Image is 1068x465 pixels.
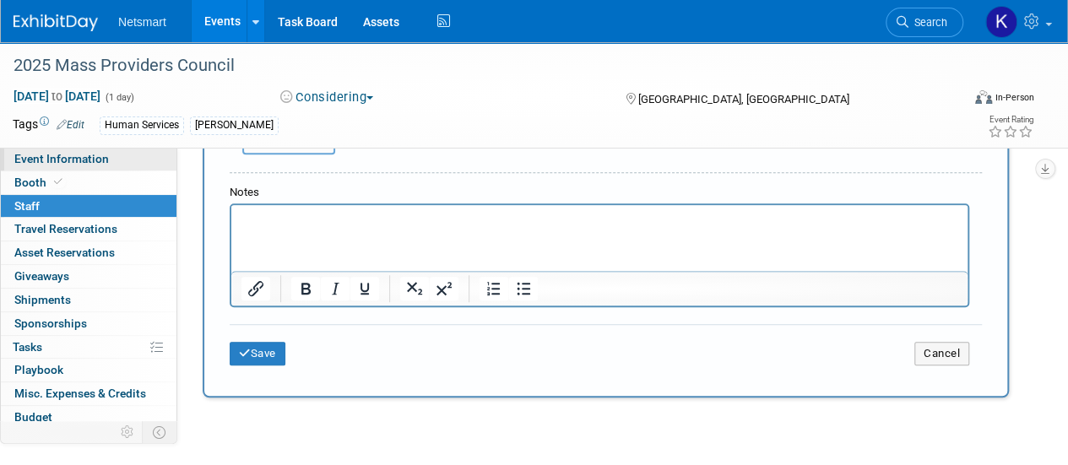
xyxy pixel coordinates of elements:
button: Considering [274,89,380,106]
button: Underline [350,277,379,300]
div: Event Format [885,88,1034,113]
span: Search [908,16,947,29]
a: Tasks [1,336,176,359]
a: Asset Reservations [1,241,176,264]
span: Shipments [14,293,71,306]
button: Cancel [914,342,969,365]
td: Personalize Event Tab Strip [113,421,143,443]
div: Event Rating [988,116,1033,124]
a: Sponsorships [1,312,176,335]
div: [PERSON_NAME] [190,116,279,134]
a: Search [886,8,963,37]
span: Sponsorships [14,316,87,330]
a: Booth [1,171,176,194]
button: Italic [321,277,350,300]
button: Insert/edit link [241,277,270,300]
div: Human Services [100,116,184,134]
span: Asset Reservations [14,246,115,259]
span: [GEOGRAPHIC_DATA], [GEOGRAPHIC_DATA] [637,93,848,105]
span: Tasks [13,340,42,354]
span: Budget [14,410,52,424]
button: Save [230,342,285,365]
i: Booth reservation complete [54,177,62,187]
a: Giveaways [1,265,176,288]
iframe: Rich Text Area [231,205,968,271]
div: In-Person [995,91,1034,104]
a: Staff [1,195,176,218]
a: Edit [57,119,84,131]
a: Shipments [1,289,176,311]
a: Misc. Expenses & Credits [1,382,176,405]
a: Event Information [1,148,176,170]
span: Staff [14,199,40,213]
a: Travel Reservations [1,218,176,241]
img: ExhibitDay [14,14,98,31]
span: Netsmart [118,15,166,29]
span: Playbook [14,363,63,376]
div: 2025 Mass Providers Council [8,51,947,81]
button: Bullet list [509,277,538,300]
span: Travel Reservations [14,222,117,235]
img: Format-Inperson.png [975,90,992,104]
button: Numbered list [480,277,508,300]
span: to [49,89,65,103]
span: [DATE] [DATE] [13,89,101,104]
a: Budget [1,406,176,429]
div: Notes [230,185,969,201]
span: (1 day) [104,92,134,103]
img: Kaitlyn Woicke [985,6,1017,38]
span: Event Information [14,152,109,165]
span: Booth [14,176,66,189]
td: Toggle Event Tabs [143,421,177,443]
span: Giveaways [14,269,69,283]
button: Subscript [400,277,429,300]
a: Playbook [1,359,176,381]
button: Bold [291,277,320,300]
button: Superscript [430,277,458,300]
span: Misc. Expenses & Credits [14,387,146,400]
td: Tags [13,116,84,135]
